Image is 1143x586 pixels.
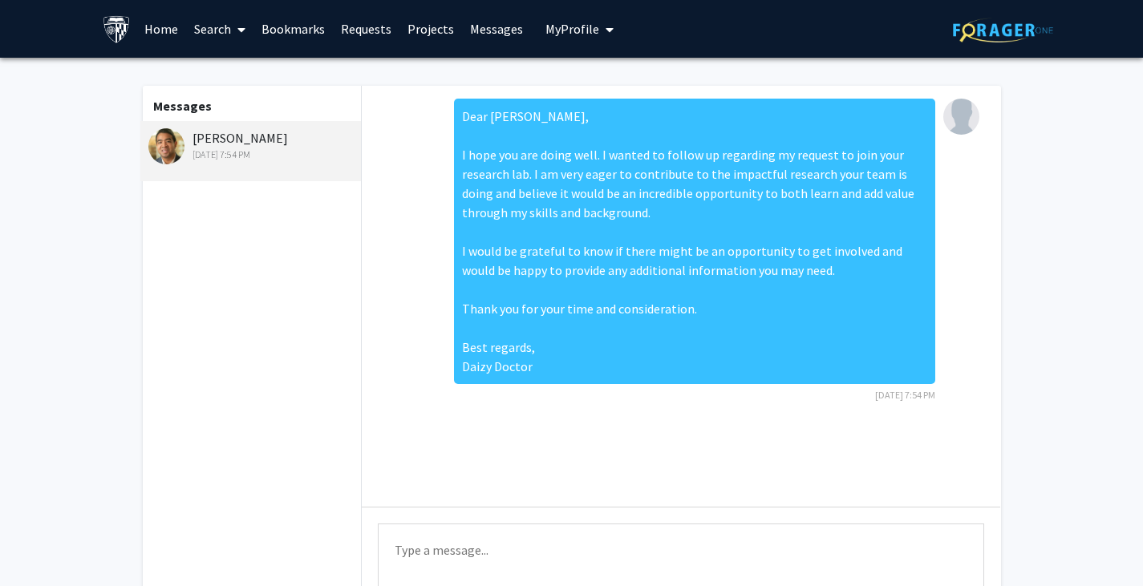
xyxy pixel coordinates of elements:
[136,1,186,57] a: Home
[333,1,399,57] a: Requests
[875,389,935,401] span: [DATE] 7:54 PM
[943,99,979,135] img: DAIZY RAKESH DOCTOR
[148,128,184,164] img: Kunal Parikh
[253,1,333,57] a: Bookmarks
[153,98,212,114] b: Messages
[953,18,1053,42] img: ForagerOne Logo
[454,99,935,384] div: Dear [PERSON_NAME], I hope you are doing well. I wanted to follow up regarding my request to join...
[462,1,531,57] a: Messages
[186,1,253,57] a: Search
[148,148,358,162] div: [DATE] 7:54 PM
[12,514,68,574] iframe: Chat
[103,15,131,43] img: Johns Hopkins University Logo
[399,1,462,57] a: Projects
[545,21,599,37] span: My Profile
[148,128,358,162] div: [PERSON_NAME]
